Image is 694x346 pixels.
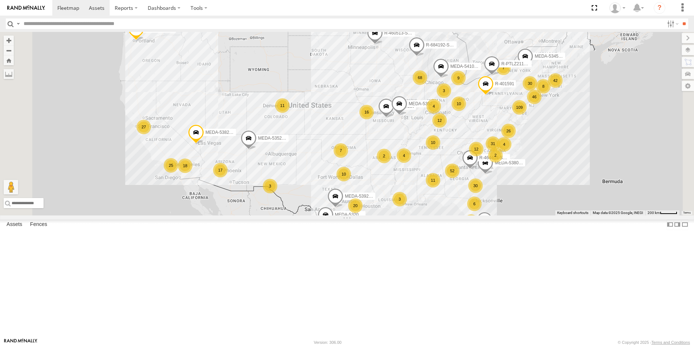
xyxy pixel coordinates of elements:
[479,156,512,161] span: R-464404-Swing
[164,158,178,173] div: 25
[451,71,466,85] div: 9
[426,135,440,150] div: 10
[496,61,511,75] div: 7
[314,340,342,345] div: Version: 306.00
[426,173,440,188] div: 11
[377,149,391,163] div: 2
[593,211,643,215] span: Map data ©2025 Google, INEGI
[26,219,51,230] label: Fences
[536,79,551,94] div: 8
[335,212,372,217] span: MEDA-532007-Roll
[486,136,500,151] div: 31
[392,192,407,206] div: 3
[654,2,665,14] i: ?
[535,54,576,59] span: MEDA-534585-Swing
[359,105,374,119] div: 16
[501,124,516,138] div: 26
[682,81,694,91] label: Map Settings
[413,70,427,85] div: 68
[523,76,537,91] div: 30
[488,148,503,162] div: 2
[652,340,690,345] a: Terms and Conditions
[467,197,482,211] div: 6
[607,3,628,13] div: Eric Peterson
[15,18,21,29] label: Search Query
[666,219,674,230] label: Dock Summary Table to the Left
[512,100,527,115] div: 109
[437,83,451,98] div: 3
[205,130,243,135] span: MEDA-538205-Roll
[348,198,363,213] div: 20
[336,167,351,181] div: 10
[426,42,458,48] span: R-684192-Swing
[4,69,14,79] label: Measure
[548,73,563,88] div: 42
[4,339,37,346] a: Visit our Website
[452,96,466,111] div: 10
[263,179,277,193] div: 3
[432,113,447,128] div: 12
[213,163,228,177] div: 17
[258,136,295,141] span: MEDA-535213-Roll
[3,219,26,230] label: Assets
[618,340,690,345] div: © Copyright 2025 -
[445,164,460,178] div: 52
[7,5,45,11] img: rand-logo.svg
[468,178,483,193] div: 30
[4,55,14,65] button: Zoom Home
[557,210,588,215] button: Keyboard shortcuts
[136,120,151,134] div: 27
[4,36,14,45] button: Zoom in
[683,211,691,214] a: Terms (opens in new tab)
[450,64,488,69] span: MEDA-541010-Roll
[645,210,679,215] button: Map Scale: 200 km per 44 pixels
[527,90,542,104] div: 46
[345,194,382,199] span: MEDA-539283-Roll
[464,214,478,229] div: 81
[409,102,446,107] span: MEDA-535204-Roll
[469,142,483,156] div: 12
[275,98,290,113] div: 11
[397,148,411,163] div: 4
[495,81,514,86] span: R-401591
[4,45,14,55] button: Zoom out
[681,219,689,230] label: Hide Summary Table
[4,180,18,194] button: Drag Pegman onto the map to open Street View
[495,160,536,165] span: MEDA-538005-Swing
[664,18,680,29] label: Search Filter Options
[384,30,417,36] span: R-460513-Swing
[497,137,511,152] div: 4
[334,143,348,158] div: 7
[501,62,544,67] span: R-PTLZ211377-Swing
[674,219,681,230] label: Dock Summary Table to the Right
[426,99,441,114] div: 4
[648,211,660,215] span: 200 km
[178,158,192,173] div: 18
